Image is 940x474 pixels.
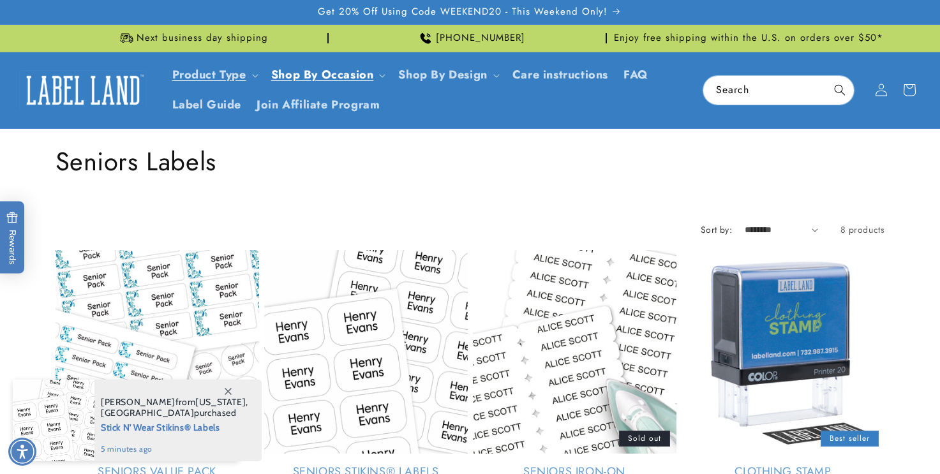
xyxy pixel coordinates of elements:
[6,211,19,264] span: Rewards
[398,66,487,83] a: Shop By Design
[826,76,854,104] button: Search
[271,68,374,82] span: Shop By Occasion
[56,25,329,52] div: Announcement
[840,223,885,236] span: 8 products
[436,32,525,45] span: [PHONE_NUMBER]
[612,25,885,52] div: Announcement
[257,98,380,112] span: Join Affiliate Program
[505,60,616,90] a: Care instructions
[101,407,194,418] span: [GEOGRAPHIC_DATA]
[701,223,732,236] label: Sort by:
[19,70,147,110] img: Label Land
[512,68,608,82] span: Care instructions
[8,438,36,466] div: Accessibility Menu
[813,419,927,461] iframe: Gorgias live chat messenger
[318,6,608,19] span: Get 20% Off Using Code WEEKEND20 - This Weekend Only!
[616,60,656,90] a: FAQ
[165,60,264,90] summary: Product Type
[249,90,387,120] a: Join Affiliate Program
[391,60,504,90] summary: Shop By Design
[172,66,246,83] a: Product Type
[101,397,248,418] span: from , purchased
[172,98,242,112] span: Label Guide
[15,66,152,115] a: Label Land
[101,396,175,408] span: [PERSON_NAME]
[614,32,883,45] span: Enjoy free shipping within the U.S. on orders over $50*
[195,396,246,408] span: [US_STATE]
[56,145,885,178] h1: Seniors Labels
[264,60,391,90] summary: Shop By Occasion
[137,32,268,45] span: Next business day shipping
[623,68,648,82] span: FAQ
[334,25,607,52] div: Announcement
[165,90,250,120] a: Label Guide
